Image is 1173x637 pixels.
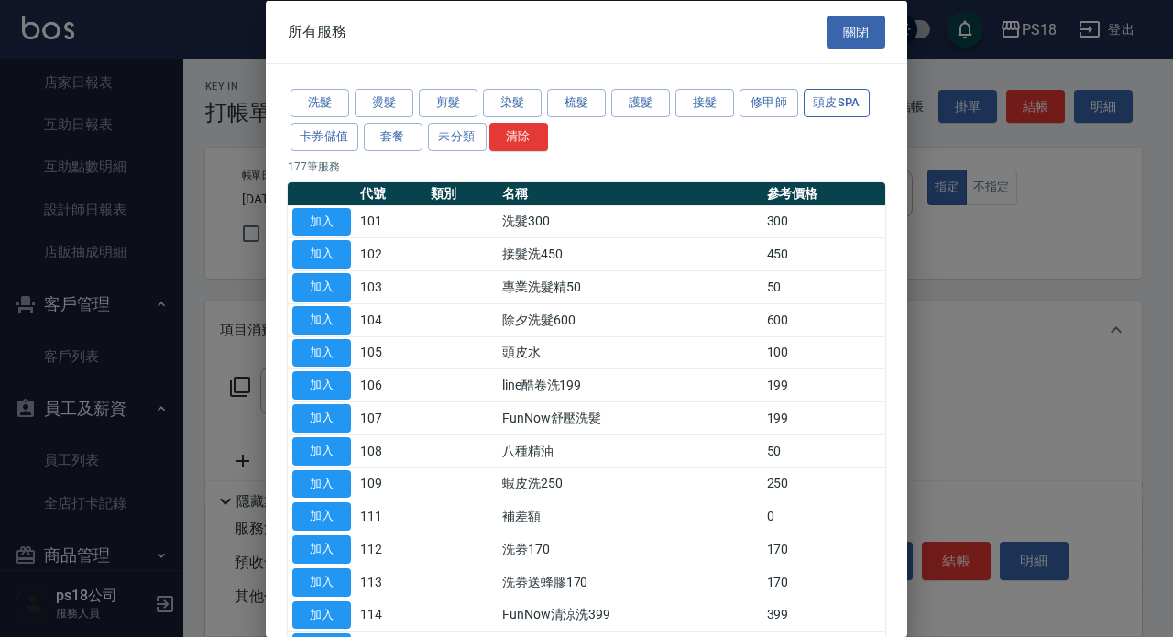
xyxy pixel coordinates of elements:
button: 梳髮 [547,89,606,117]
button: 加入 [292,600,351,629]
td: 108 [356,434,426,467]
button: 加入 [292,305,351,334]
button: 染髮 [483,89,542,117]
td: 洗劵170 [498,533,762,566]
td: 專業洗髮精50 [498,270,762,303]
td: 除夕洗髮600 [498,303,762,336]
button: 燙髮 [355,89,413,117]
td: 199 [762,368,885,401]
span: 所有服務 [288,22,346,40]
td: 50 [762,434,885,467]
td: 600 [762,303,885,336]
button: 加入 [292,404,351,433]
button: 關閉 [827,15,885,49]
td: 106 [356,368,426,401]
button: 加入 [292,436,351,465]
button: 加入 [292,207,351,236]
td: 補差額 [498,500,762,533]
td: 0 [762,500,885,533]
th: 名稱 [498,181,762,205]
button: 加入 [292,273,351,302]
button: 清除 [489,122,548,150]
button: 加入 [292,371,351,400]
p: 177 筆服務 [288,158,885,174]
td: 113 [356,566,426,599]
td: 114 [356,599,426,632]
button: 頭皮SPA [804,89,870,117]
th: 類別 [426,181,497,205]
td: 102 [356,237,426,270]
td: 170 [762,566,885,599]
td: 112 [356,533,426,566]
td: 蝦皮洗250 [498,467,762,500]
td: 170 [762,533,885,566]
td: 100 [762,336,885,369]
td: FunNow清涼洗399 [498,599,762,632]
td: 103 [356,270,426,303]
button: 加入 [292,502,351,531]
td: 250 [762,467,885,500]
th: 參考價格 [762,181,885,205]
td: 頭皮水 [498,336,762,369]
button: 套餐 [364,122,422,150]
td: 八種精油 [498,434,762,467]
button: 護髮 [611,89,670,117]
td: 101 [356,205,426,238]
td: 199 [762,401,885,434]
td: 111 [356,500,426,533]
td: 50 [762,270,885,303]
button: 修甲師 [740,89,798,117]
button: 加入 [292,469,351,498]
td: 104 [356,303,426,336]
button: 加入 [292,535,351,564]
td: 洗髮300 [498,205,762,238]
button: 洗髮 [291,89,349,117]
button: 加入 [292,567,351,596]
td: 接髮洗450 [498,237,762,270]
td: 300 [762,205,885,238]
button: 加入 [292,240,351,269]
th: 代號 [356,181,426,205]
td: 450 [762,237,885,270]
td: 109 [356,467,426,500]
td: FunNow舒壓洗髮 [498,401,762,434]
button: 卡券儲值 [291,122,358,150]
button: 剪髮 [419,89,477,117]
td: 399 [762,599,885,632]
button: 未分類 [428,122,487,150]
button: 加入 [292,338,351,367]
button: 接髮 [675,89,734,117]
td: line酷卷洗199 [498,368,762,401]
td: 107 [356,401,426,434]
td: 105 [356,336,426,369]
td: 洗劵送蜂膠170 [498,566,762,599]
